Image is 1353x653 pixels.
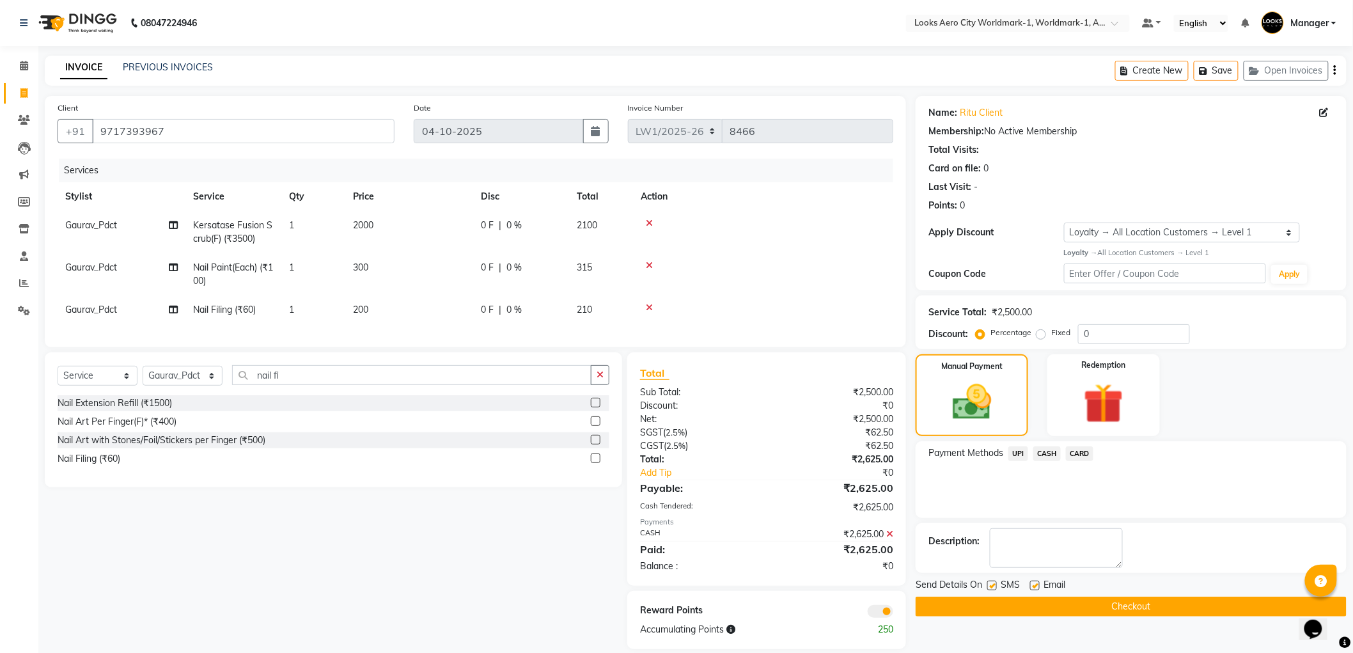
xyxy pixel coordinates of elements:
div: Service Total: [928,306,987,319]
div: ₹2,625.00 [767,501,903,514]
th: Action [633,182,893,211]
span: SMS [1001,578,1020,594]
span: CASH [1033,446,1061,461]
th: Disc [473,182,569,211]
div: ( ) [630,439,767,453]
div: Name: [928,106,957,120]
div: ₹2,500.00 [767,413,903,426]
div: ₹2,625.00 [767,480,903,496]
div: Description: [928,535,980,548]
div: Discount: [928,327,968,341]
div: Net: [630,413,767,426]
label: Invoice Number [628,102,684,114]
div: 0 [983,162,989,175]
th: Total [569,182,633,211]
label: Percentage [990,327,1031,338]
span: 1 [289,304,294,315]
a: Ritu Client [960,106,1003,120]
label: Client [58,102,78,114]
div: CASH [630,528,767,541]
span: Manager [1290,17,1329,30]
div: ₹62.50 [767,426,903,439]
div: Sub Total: [630,386,767,399]
button: +91 [58,119,93,143]
img: _cash.svg [941,380,1004,425]
span: 315 [577,262,592,273]
div: Apply Discount [928,226,1063,239]
span: 0 % [506,303,522,317]
input: Enter Offer / Coupon Code [1064,264,1267,283]
span: | [499,303,501,317]
span: 0 % [506,261,522,274]
div: ₹0 [767,560,903,573]
img: _gift.svg [1071,379,1136,429]
div: Card on file: [928,162,981,175]
span: 0 F [481,261,494,274]
button: Open Invoices [1244,61,1329,81]
a: INVOICE [60,56,107,79]
div: 0 [960,199,965,212]
div: Total Visits: [928,143,979,157]
span: | [499,261,501,274]
div: ₹62.50 [767,439,903,453]
div: Payments [640,517,893,528]
label: Redemption [1082,359,1126,371]
div: Discount: [630,399,767,413]
th: Stylist [58,182,185,211]
div: Reward Points [630,604,767,618]
span: Email [1044,578,1065,594]
span: CGST [640,440,664,452]
div: Total: [630,453,767,466]
span: 0 % [506,219,522,232]
div: Points: [928,199,957,212]
span: 1 [289,219,294,231]
span: CARD [1066,446,1093,461]
span: Send Details On [916,578,982,594]
div: Payable: [630,480,767,496]
button: Save [1194,61,1239,81]
span: 300 [353,262,368,273]
div: Services [59,159,903,182]
div: Accumulating Points [630,623,835,636]
span: Payment Methods [928,446,1003,460]
div: All Location Customers → Level 1 [1064,248,1334,258]
label: Date [414,102,431,114]
div: Nail Filing (₹60) [58,452,120,466]
input: Search or Scan [232,365,591,385]
a: PREVIOUS INVOICES [123,61,213,73]
div: Nail Art Per Finger(F)* (₹400) [58,415,176,429]
div: - [974,180,978,194]
img: Manager [1262,12,1284,34]
div: Last Visit: [928,180,971,194]
div: 250 [835,623,903,636]
div: Paid: [630,542,767,557]
span: 1 [289,262,294,273]
div: ₹2,625.00 [767,542,903,557]
span: 2.5% [666,427,685,437]
span: 2100 [577,219,597,231]
button: Create New [1115,61,1189,81]
div: Nail Extension Refill (₹1500) [58,397,172,410]
div: ₹2,500.00 [767,386,903,399]
div: Coupon Code [928,267,1063,281]
span: UPI [1008,446,1028,461]
label: Fixed [1051,327,1070,338]
span: Gaurav_Pdct [65,219,117,231]
div: ( ) [630,426,767,439]
img: logo [33,5,120,41]
label: Manual Payment [941,361,1003,372]
th: Price [345,182,473,211]
span: Gaurav_Pdct [65,262,117,273]
div: ₹2,625.00 [767,528,903,541]
button: Apply [1271,265,1308,284]
span: | [499,219,501,232]
div: ₹0 [767,399,903,413]
strong: Loyalty → [1064,248,1098,257]
span: Nail Filing (₹60) [193,304,256,315]
th: Service [185,182,281,211]
b: 08047224946 [141,5,197,41]
div: ₹0 [790,466,903,480]
a: Add Tip [630,466,790,480]
th: Qty [281,182,345,211]
div: No Active Membership [928,125,1334,138]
